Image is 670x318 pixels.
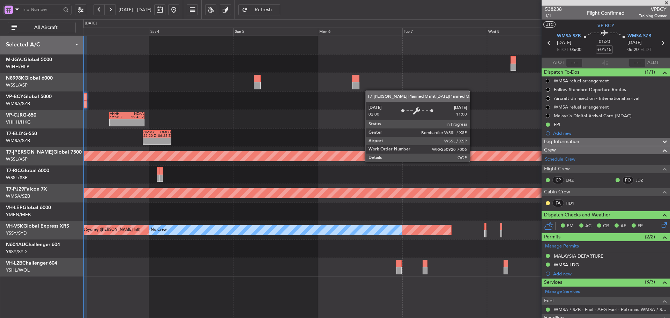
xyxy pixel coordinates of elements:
[6,230,27,236] a: YSSY/SYD
[627,33,651,40] span: WMSA SZB
[552,199,564,207] div: FA
[622,176,634,184] div: FO
[554,78,609,84] div: WMSA refuel arrangement
[639,6,667,13] span: VPBCY
[157,131,171,134] div: OMDB
[127,112,143,116] div: NZAA
[6,64,29,70] a: WIHH/HLP
[6,175,28,181] a: WSSL/XSP
[85,21,97,27] div: [DATE]
[567,223,574,230] span: PM
[6,261,22,266] span: VH-L2B
[157,141,171,145] div: -
[157,134,171,138] div: 06:25 Z
[6,57,52,62] a: M-JGVJGlobal 5000
[127,123,143,126] div: -
[554,262,579,268] div: WMSA LDG
[554,121,561,127] div: FPL
[647,59,659,66] span: ALDT
[6,150,82,155] a: T7-[PERSON_NAME]Global 7500
[557,46,568,53] span: ETOT
[545,6,562,13] span: 538238
[545,156,575,163] a: Schedule Crew
[587,9,625,17] div: Flight Confirmed
[233,28,318,36] div: Sun 5
[554,104,609,110] div: WMSA refuel arrangement
[553,271,667,277] div: Add new
[543,21,556,28] button: UTC
[487,28,571,36] div: Wed 8
[6,57,24,62] span: M-JGVJ
[6,187,24,192] span: T7-PJ29
[6,76,24,81] span: N8998K
[143,134,157,138] div: 22:20 Z
[6,150,53,155] span: T7-[PERSON_NAME]
[544,297,553,305] span: Fuel
[6,119,31,125] a: VHHH/HKG
[6,212,31,218] a: YMEN/MEB
[6,94,23,99] span: VP-BCY
[545,288,580,295] a: Manage Services
[6,138,30,144] a: WMSA/SZB
[585,223,591,230] span: AC
[638,223,643,230] span: FP
[6,224,69,229] a: VH-VSKGlobal Express XRS
[110,123,127,126] div: -
[249,7,278,12] span: Refresh
[545,13,562,19] span: 1/1
[603,223,609,230] span: CR
[6,113,23,118] span: VP-CJR
[544,279,562,287] span: Services
[119,7,151,13] span: [DATE] - [DATE]
[554,113,632,119] div: Malaysia Digital Arrival Card (MDAC)
[6,131,37,136] a: T7-ELLYG-550
[59,225,140,235] div: Planned Maint Sydney ([PERSON_NAME] Intl)
[110,112,127,116] div: VHHH
[22,4,61,15] input: Trip Number
[6,205,23,210] span: VH-LEP
[6,193,30,199] a: WMSA/SZB
[6,242,25,247] span: N604AU
[645,68,655,76] span: (1/1)
[597,22,615,29] span: VP-BCY
[8,22,76,33] button: All Aircraft
[544,211,610,219] span: Dispatch Checks and Weather
[6,156,28,162] a: WSSL/XSP
[639,13,667,19] span: Training Owner
[6,261,57,266] a: VH-L2BChallenger 604
[544,138,579,146] span: Leg Information
[566,177,581,183] a: LNZ
[554,87,626,93] div: Follow Standard Departure Routes
[6,205,51,210] a: VH-LEPGlobal 6000
[127,116,143,119] div: 22:45 Z
[554,306,667,312] a: WMSA / SZB - Fuel - AEG Fuel - Petronas WMSA / SZB (EJ Asia Only)
[557,39,571,46] span: [DATE]
[6,76,53,81] a: N8998KGlobal 6000
[557,33,581,40] span: WMSA SZB
[627,39,642,46] span: [DATE]
[402,28,487,36] div: Tue 7
[620,223,626,230] span: AF
[554,253,603,259] div: MALAYSIA DEPARTURE
[645,233,655,241] span: (2/2)
[640,46,652,53] span: ELDT
[318,28,402,36] div: Mon 6
[544,188,570,196] span: Cabin Crew
[544,233,560,241] span: Permits
[553,59,564,66] span: ATOT
[544,165,570,173] span: Flight Crew
[6,94,52,99] a: VP-BCYGlobal 5000
[6,249,27,255] a: YSSY/SYD
[544,68,579,76] span: Dispatch To-Dos
[6,224,23,229] span: VH-VSK
[570,46,581,53] span: 05:00
[6,187,47,192] a: T7-PJ29Falcon 7X
[6,168,21,173] span: T7-RIC
[6,267,30,273] a: YSHL/WOL
[18,25,73,30] span: All Aircraft
[6,242,60,247] a: N604AUChallenger 604
[552,176,564,184] div: CP
[6,101,30,107] a: WMSA/SZB
[544,146,556,154] span: Crew
[238,4,280,15] button: Refresh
